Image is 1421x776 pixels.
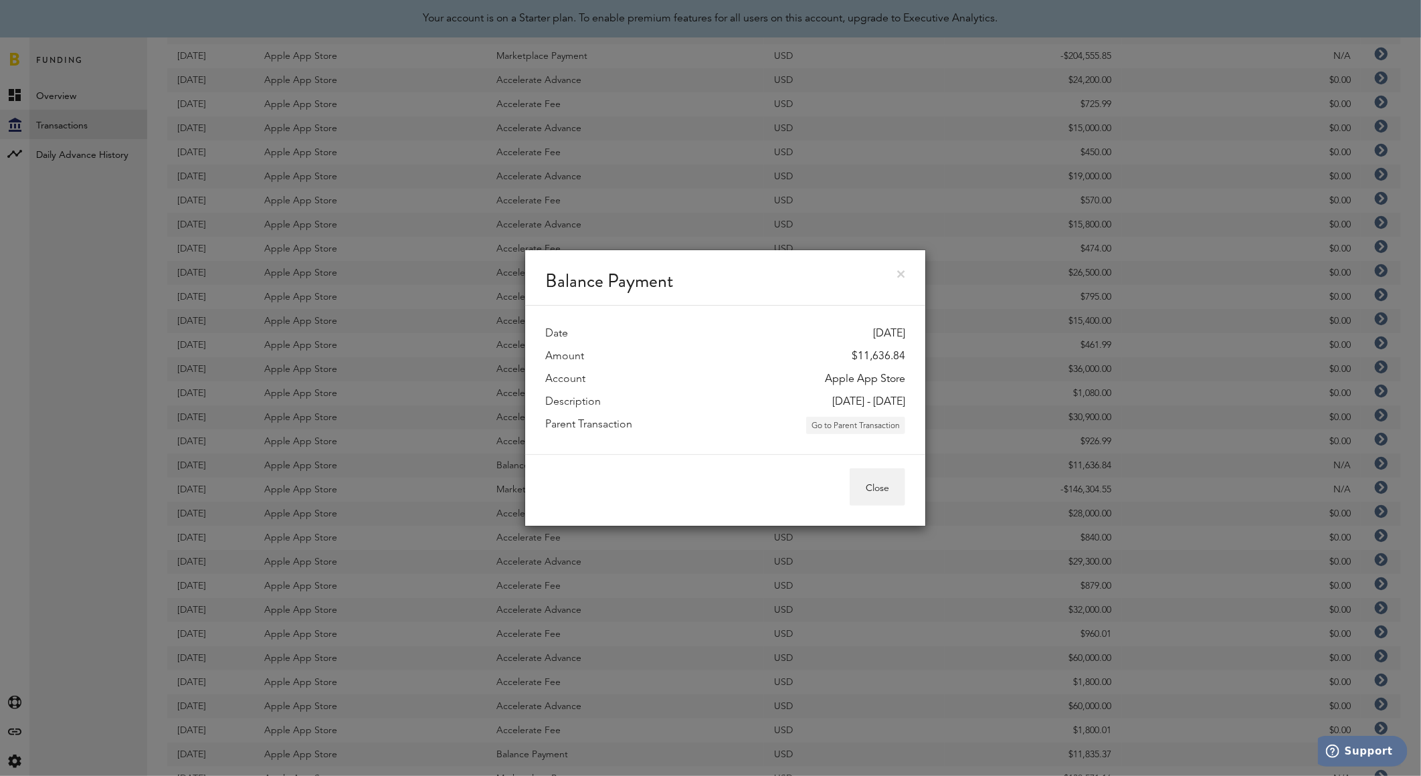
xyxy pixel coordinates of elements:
[832,394,905,410] div: [DATE] - [DATE]
[850,468,905,506] button: Close
[545,349,584,365] label: Amount
[525,250,925,306] div: Balance Payment
[545,394,601,410] label: Description
[806,417,905,434] button: Go to Parent Transaction
[873,326,905,342] div: [DATE]
[825,371,905,387] div: Apple App Store
[545,417,632,434] label: Parent Transaction
[1318,736,1408,769] iframe: Opens a widget where you can find more information
[545,371,585,387] label: Account
[545,326,568,342] label: Date
[852,349,905,365] div: $11,636.84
